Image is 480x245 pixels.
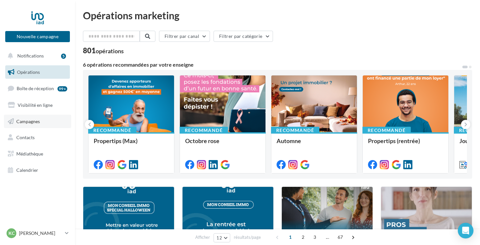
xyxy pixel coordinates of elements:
[362,127,411,134] div: Recommandé
[335,232,346,242] span: 67
[18,102,53,108] span: Visibilité en ligne
[4,98,71,112] a: Visibilité en ligne
[8,230,15,237] span: KC
[4,147,71,161] a: Médiathèque
[277,138,352,151] div: Automne
[88,127,136,134] div: Recommandé
[16,118,40,124] span: Campagnes
[83,47,124,54] div: 801
[94,138,169,151] div: Propertips (Max)
[4,81,71,95] a: Boîte de réception99+
[5,227,70,239] a: KC [PERSON_NAME]
[159,31,210,42] button: Filtrer par canal
[4,163,71,177] a: Calendrier
[4,131,71,144] a: Contacts
[17,53,44,58] span: Notifications
[83,10,472,20] div: Opérations marketing
[214,31,273,42] button: Filtrer par catégorie
[368,138,443,151] div: Propertips (rentrée)
[16,135,35,140] span: Contacts
[214,233,230,242] button: 12
[16,167,38,173] span: Calendrier
[4,115,71,128] a: Campagnes
[458,223,473,238] div: Open Intercom Messenger
[195,234,210,240] span: Afficher
[83,62,462,67] div: 6 opérations recommandées par votre enseigne
[185,138,260,151] div: Octobre rose
[96,48,124,54] div: opérations
[57,86,67,91] div: 99+
[17,86,54,91] span: Boîte de réception
[216,235,222,240] span: 12
[271,127,319,134] div: Recommandé
[17,69,40,75] span: Opérations
[310,232,320,242] span: 3
[19,230,62,237] p: [PERSON_NAME]
[234,234,261,240] span: résultats/page
[298,232,308,242] span: 2
[285,232,296,242] span: 1
[61,54,66,59] div: 5
[180,127,228,134] div: Recommandé
[4,65,71,79] a: Opérations
[322,232,333,242] span: ...
[4,49,69,63] button: Notifications 5
[5,31,70,42] button: Nouvelle campagne
[16,151,43,156] span: Médiathèque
